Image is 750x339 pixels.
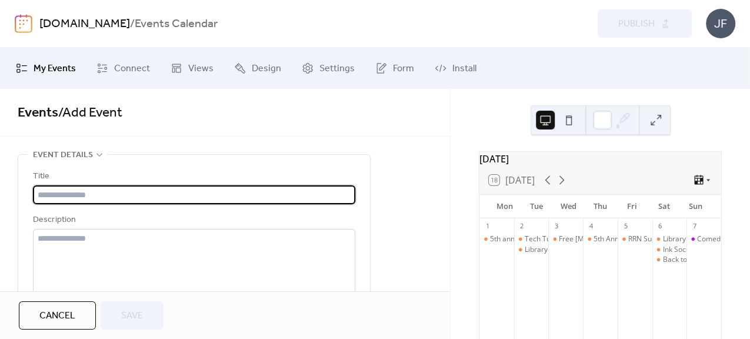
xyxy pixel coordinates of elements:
[489,195,521,218] div: Mon
[525,245,579,255] div: Library of Things
[18,100,58,126] a: Events
[616,195,648,218] div: Fri
[680,195,712,218] div: Sun
[39,13,130,35] a: [DOMAIN_NAME]
[34,62,76,76] span: My Events
[366,52,423,84] a: Form
[130,13,135,35] b: /
[584,195,616,218] div: Thu
[58,100,122,126] span: / Add Event
[686,234,721,244] div: Comedian Tyler Fowler at Island Resort and Casino Club 41
[135,13,218,35] b: Events Calendar
[656,222,665,231] div: 6
[7,52,85,84] a: My Events
[514,234,549,244] div: Tech Tuesdays
[521,195,552,218] div: Tue
[648,195,680,218] div: Sat
[188,62,214,76] span: Views
[479,152,721,166] div: [DATE]
[552,195,584,218] div: Wed
[19,301,96,330] button: Cancel
[706,9,735,38] div: JF
[514,245,549,255] div: Library of Things
[618,234,652,244] div: RRN Super Sale
[225,52,290,84] a: Design
[293,52,364,84] a: Settings
[114,62,150,76] span: Connect
[452,62,476,76] span: Install
[88,52,159,84] a: Connect
[548,234,583,244] div: Free Covid-19 at-home testing kits
[15,14,32,33] img: logo
[483,222,492,231] div: 1
[652,234,687,244] div: Library of Things
[39,309,75,323] span: Cancel
[319,62,355,76] span: Settings
[490,234,589,244] div: 5th annual [DATE] Celebration
[628,234,679,244] div: RRN Super Sale
[479,234,514,244] div: 5th annual Labor Day Celebration
[662,245,697,255] div: Ink Society
[525,234,574,244] div: Tech Tuesdays
[393,62,414,76] span: Form
[426,52,485,84] a: Install
[583,234,618,244] div: 5th Annual Monarchs Blessing Ceremony
[652,255,687,265] div: Back to School Open House
[594,234,729,244] div: 5th Annual Monarchs Blessing Ceremony
[662,234,717,244] div: Library of Things
[652,245,687,255] div: Ink Society
[690,222,699,231] div: 7
[33,169,353,184] div: Title
[586,222,595,231] div: 4
[162,52,222,84] a: Views
[552,222,561,231] div: 3
[33,148,93,162] span: Event details
[518,222,526,231] div: 2
[621,222,630,231] div: 5
[559,234,699,244] div: Free [MEDICAL_DATA] at-home testing kits
[33,213,353,227] div: Description
[252,62,281,76] span: Design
